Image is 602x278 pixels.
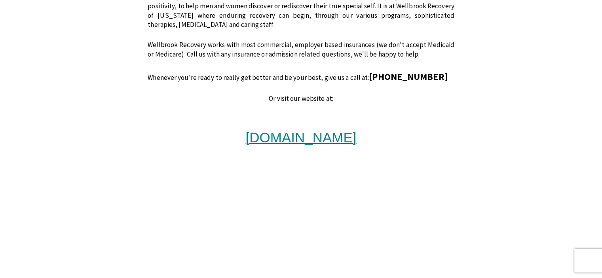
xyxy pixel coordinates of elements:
strong: [PHONE_NUMBER] [369,70,448,83]
p: Whenever you're ready to really get better and be your best, give us a call at: [148,70,454,83]
p: Or visit our website at: [148,94,454,104]
p: Wellbrook Recovery works with most commercial, employer based insurances (we don't accept Medicai... [148,40,454,59]
a: [DOMAIN_NAME] [246,130,357,145]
